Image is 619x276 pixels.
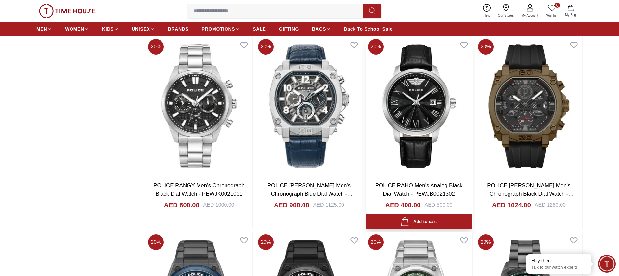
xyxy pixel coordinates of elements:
[279,26,299,32] span: GIFTING
[492,201,531,210] h4: AED 1024.00
[132,23,155,35] a: UNISEX
[274,201,309,210] h4: AED 900.00
[168,26,189,32] span: BRANDS
[255,36,362,176] img: POLICE NORWOOD Men's Chronograph Blue Dial Watch - PEWJF0021901
[203,201,234,209] div: AED 1000.00
[148,234,164,250] span: 20 %
[164,201,200,210] h4: AED 800.00
[401,217,437,226] div: Add to cart
[598,255,616,273] div: Chat Widget
[279,23,299,35] a: GIFTING
[102,23,119,35] a: KIDS
[132,26,150,32] span: UNISEX
[65,26,84,32] span: WOMEN
[385,201,421,210] h4: AED 400.00
[424,201,452,209] div: AED 500.00
[153,182,245,197] a: POLICE RANGY Men's Chronograph Black Dial Watch - PEWJK0021001
[475,36,582,176] img: POLICE NORWOOD Men's Chronograph Black Dial Watch - PEWGQ0040003
[267,182,353,205] a: POLICE [PERSON_NAME] Men's Chronograph Blue Dial Watch - PEWJF0021901
[531,265,587,270] p: Talk to our watch expert!
[102,26,114,32] span: KIDS
[65,23,89,35] a: WOMEN
[368,39,384,55] span: 20 %
[561,3,580,19] button: My Bag
[366,36,472,176] img: POLICE RAHO Men's Analog Black Dial Watch - PEWJB0021302
[519,13,541,18] span: My Account
[375,182,463,197] a: POLICE RAHO Men's Analog Black Dial Watch - PEWJB0021302
[168,23,189,35] a: BRANDS
[496,13,516,18] span: Our Stores
[344,23,393,35] a: Back To School Sale
[258,39,274,55] span: 20 %
[148,39,164,55] span: 20 %
[366,214,472,230] button: Add to cart
[480,3,494,19] a: Help
[478,234,494,250] span: 20 %
[344,26,393,32] span: Back To School Sale
[542,3,561,19] a: 0Wishlist
[478,39,494,55] span: 20 %
[313,201,344,209] div: AED 1125.00
[312,26,326,32] span: BAGS
[535,201,566,209] div: AED 1280.00
[368,234,384,250] span: 20 %
[481,13,493,18] span: Help
[487,182,574,205] a: POLICE [PERSON_NAME] Men's Chronograph Black Dial Watch - PEWGQ0040003
[544,13,560,18] span: Wishlist
[312,23,331,35] a: BAGS
[202,26,235,32] span: PROMOTIONS
[202,23,240,35] a: PROMOTIONS
[531,257,587,264] div: Hey there!
[39,4,96,18] img: ...
[253,26,266,32] span: SALE
[146,36,252,176] img: POLICE RANGY Men's Chronograph Black Dial Watch - PEWJK0021001
[36,26,47,32] span: MEN
[258,234,274,250] span: 20 %
[494,3,518,19] a: Our Stores
[555,3,560,8] span: 0
[36,23,52,35] a: MEN
[253,23,266,35] a: SALE
[562,12,579,17] span: My Bag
